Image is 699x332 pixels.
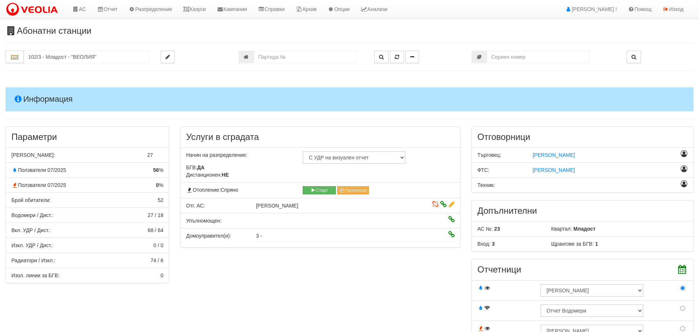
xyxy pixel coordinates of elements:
span: Техник: [477,182,495,188]
span: Вкл. УДР / Дист.: [11,227,51,233]
span: 74 / 6 [150,257,163,263]
span: Спряно [221,187,238,193]
h3: Абонатни станции [6,26,693,36]
strong: ДА [197,165,204,170]
span: Отговорник АС [186,203,205,209]
span: % [153,166,163,174]
h3: Отговорници [477,132,688,142]
input: Абонатна станция [24,51,150,63]
span: 68 / 64 [148,227,163,233]
span: Щрангове за БГВ: [551,241,594,247]
strong: НЕ [222,172,229,178]
h3: Допълнителни [477,206,688,216]
strong: 56 [153,167,159,173]
span: 52 [158,197,164,203]
h4: Информация [6,87,693,111]
h3: Параметри [11,132,163,142]
i: Назначаване като отговорник Търговец [681,151,688,156]
span: Търговец: [477,152,501,158]
span: 27 / 18 [148,212,163,218]
span: 0 / 0 [153,242,163,248]
span: Ползватели 07/2025 [11,167,66,173]
b: Младост [574,226,596,232]
b: 3 [492,241,495,247]
span: Изол. линии за БГВ: [11,273,59,278]
span: Дистанционен: [186,172,229,178]
input: Сериен номер [487,51,590,63]
span: 27 [147,152,153,158]
b: 1 [595,241,598,247]
span: ФТС: [477,167,489,173]
span: Вход: [477,241,491,247]
span: Начин на разпределение: [186,152,247,158]
img: VeoliaLogo.png [6,2,61,17]
span: Ползватели 07/2025 [11,182,66,188]
span: Радиатори / Изкл.: [11,257,55,263]
h3: Услуги в сградата [186,132,455,142]
span: БГВ: [186,165,204,170]
span: Водомери / Дист.: [11,212,53,218]
span: [PERSON_NAME] [533,167,575,173]
span: Домоуправител(и): [186,233,231,239]
span: Брой обитатели: [11,197,51,203]
span: Отопление: [186,187,238,193]
span: Изкл. УДР / Дист.: [11,242,53,248]
input: Партида № [254,51,357,63]
i: Назначаване като отговорник ФТС [681,166,688,172]
b: 23 [494,226,500,232]
span: Квартал: [551,226,572,232]
span: АС №: [477,226,493,232]
i: Назначаване като отговорник Техник [681,181,688,187]
span: 0 [160,273,163,278]
button: Старт [303,186,336,194]
span: % [156,181,163,189]
span: [PERSON_NAME] [256,203,298,209]
strong: 0 [156,182,159,188]
div: % от апартаментите с консумация по отчет за отопление през миналия месец [6,181,169,189]
button: Протоколи [337,186,369,194]
span: [PERSON_NAME] [533,152,575,158]
span: Упълномощен: [186,218,221,224]
div: % от апартаментите с консумация по отчет за БГВ през миналия месец [6,166,169,174]
h3: Отчетници [477,265,688,274]
span: [PERSON_NAME]: [11,152,55,158]
span: 3 - [256,233,262,239]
